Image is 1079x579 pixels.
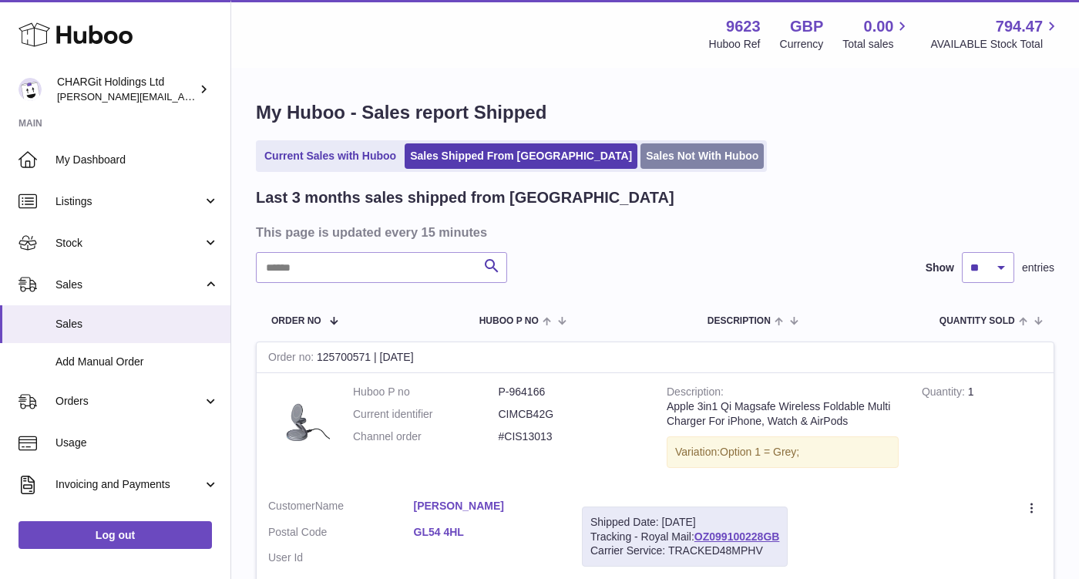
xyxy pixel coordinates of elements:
[55,394,203,409] span: Orders
[55,278,203,292] span: Sales
[256,100,1054,125] h1: My Huboo - Sales report Shipped
[499,385,644,399] dd: P-964166
[257,342,1054,373] div: 125700571 | [DATE]
[667,385,724,402] strong: Description
[353,407,499,422] dt: Current identifier
[590,544,779,558] div: Carrier Service: TRACKED48MPHV
[590,515,779,530] div: Shipped Date: [DATE]
[268,499,414,517] dt: Name
[414,499,560,513] a: [PERSON_NAME]
[720,446,799,458] span: Option 1 = Grey;
[667,436,899,468] div: Variation:
[667,399,899,429] div: Apple 3in1 Qi Magsafe Wireless Foldable Multi Charger For iPhone, Watch & AirPods
[930,16,1061,52] a: 794.47 AVAILABLE Stock Total
[640,143,764,169] a: Sales Not With Huboo
[268,525,414,544] dt: Postal Code
[709,37,761,52] div: Huboo Ref
[479,316,539,326] span: Huboo P no
[842,16,911,52] a: 0.00 Total sales
[268,351,317,367] strong: Order no
[582,507,788,567] div: Tracking - Royal Mail:
[55,236,203,251] span: Stock
[864,16,894,37] span: 0.00
[926,261,954,275] label: Show
[268,550,414,565] dt: User Id
[930,37,1061,52] span: AVAILABLE Stock Total
[499,407,644,422] dd: CIMCB42G
[1022,261,1054,275] span: entries
[790,16,823,37] strong: GBP
[259,143,402,169] a: Current Sales with Huboo
[922,385,968,402] strong: Quantity
[353,385,499,399] dt: Huboo P no
[268,385,330,446] img: 96231710765924.png
[55,355,219,369] span: Add Manual Order
[996,16,1043,37] span: 794.47
[780,37,824,52] div: Currency
[18,78,42,101] img: francesca@chargit.co.uk
[18,521,212,549] a: Log out
[726,16,761,37] strong: 9623
[256,187,674,208] h2: Last 3 months sales shipped from [GEOGRAPHIC_DATA]
[55,436,219,450] span: Usage
[910,373,1054,487] td: 1
[694,530,780,543] a: OZ099100228GB
[57,75,196,104] div: CHARGit Holdings Ltd
[55,194,203,209] span: Listings
[353,429,499,444] dt: Channel order
[268,500,315,512] span: Customer
[499,429,644,444] dd: #CIS13013
[55,153,219,167] span: My Dashboard
[414,525,560,540] a: GL54 4HL
[256,224,1050,241] h3: This page is updated every 15 minutes
[271,316,321,326] span: Order No
[57,90,309,103] span: [PERSON_NAME][EMAIL_ADDRESS][DOMAIN_NAME]
[55,317,219,332] span: Sales
[940,316,1015,326] span: Quantity Sold
[55,477,203,492] span: Invoicing and Payments
[708,316,771,326] span: Description
[842,37,911,52] span: Total sales
[405,143,637,169] a: Sales Shipped From [GEOGRAPHIC_DATA]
